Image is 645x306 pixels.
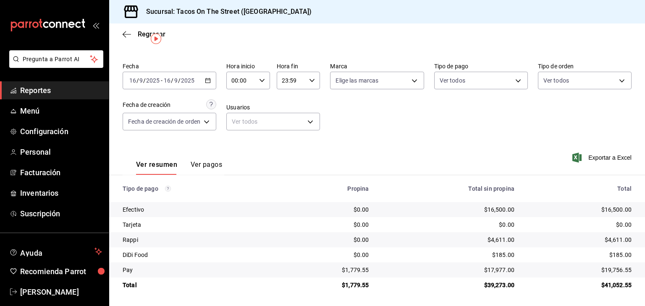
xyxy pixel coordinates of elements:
[574,153,632,163] button: Exportar a Excel
[543,76,569,85] span: Ver todos
[123,266,270,274] div: Pay
[171,77,173,84] span: /
[528,185,632,192] div: Total
[20,286,102,298] span: [PERSON_NAME]
[283,205,369,214] div: $0.00
[136,161,177,175] button: Ver resumen
[20,266,102,277] span: Recomienda Parrot
[528,266,632,274] div: $19,756.55
[139,77,143,84] input: --
[23,55,90,64] span: Pregunta a Parrot AI
[20,85,102,96] span: Reportes
[178,77,181,84] span: /
[382,251,514,259] div: $185.00
[283,281,369,289] div: $1,779.55
[382,236,514,244] div: $4,611.00
[20,126,102,137] span: Configuración
[146,77,160,84] input: ----
[283,236,369,244] div: $0.00
[20,187,102,199] span: Inventarios
[538,63,632,69] label: Tipo de orden
[226,113,320,130] div: Ver todos
[181,77,195,84] input: ----
[129,77,136,84] input: --
[191,161,222,175] button: Ver pagos
[151,34,161,44] img: Tooltip marker
[283,220,369,229] div: $0.00
[92,22,99,29] button: open_drawer_menu
[330,63,424,69] label: Marca
[123,63,216,69] label: Fecha
[277,63,320,69] label: Hora fin
[123,281,270,289] div: Total
[123,205,270,214] div: Efectivo
[174,77,178,84] input: --
[165,186,171,192] svg: Los pagos realizados con Pay y otras terminales son montos brutos.
[283,251,369,259] div: $0.00
[382,266,514,274] div: $17,977.00
[138,30,165,38] span: Regresar
[226,63,270,69] label: Hora inicio
[123,251,270,259] div: DiDi Food
[20,246,91,257] span: Ayuda
[139,7,312,17] h3: Sucursal: Tacos On The Street ([GEOGRAPHIC_DATA])
[434,63,528,69] label: Tipo de pago
[6,61,103,70] a: Pregunta a Parrot AI
[161,77,163,84] span: -
[163,77,171,84] input: --
[440,76,465,85] span: Ver todos
[226,104,320,110] label: Usuarios
[528,281,632,289] div: $41,052.55
[382,205,514,214] div: $16,500.00
[382,185,514,192] div: Total sin propina
[123,236,270,244] div: Rappi
[143,77,146,84] span: /
[20,167,102,178] span: Facturación
[382,281,514,289] div: $39,273.00
[123,220,270,229] div: Tarjeta
[382,220,514,229] div: $0.00
[128,117,200,126] span: Fecha de creación de orden
[528,205,632,214] div: $16,500.00
[123,101,170,109] div: Fecha de creación
[136,161,222,175] div: navigation tabs
[528,251,632,259] div: $185.00
[9,50,103,68] button: Pregunta a Parrot AI
[283,266,369,274] div: $1,779.55
[123,185,270,192] div: Tipo de pago
[528,220,632,229] div: $0.00
[20,105,102,117] span: Menú
[336,76,378,85] span: Elige las marcas
[20,208,102,219] span: Suscripción
[136,77,139,84] span: /
[528,236,632,244] div: $4,611.00
[20,146,102,158] span: Personal
[283,185,369,192] div: Propina
[123,30,165,38] button: Regresar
